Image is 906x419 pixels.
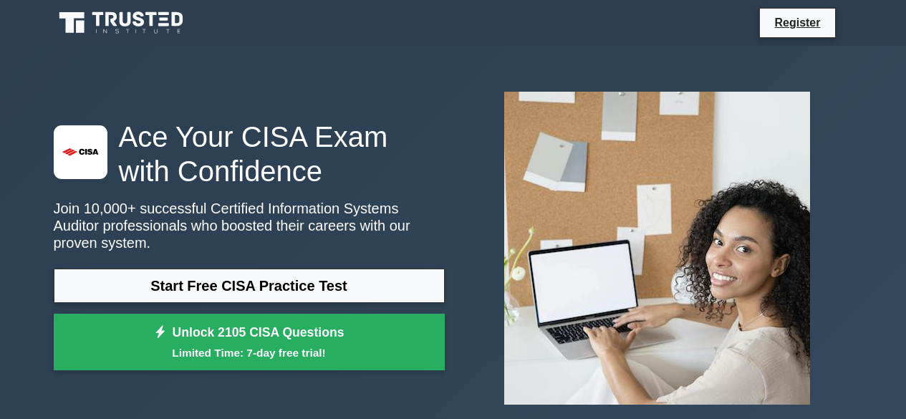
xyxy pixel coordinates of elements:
[54,120,445,188] h1: Ace Your CISA Exam with Confidence
[54,200,445,251] p: Join 10,000+ successful Certified Information Systems Auditor professionals who boosted their car...
[54,269,445,303] a: Start Free CISA Practice Test
[766,14,829,32] a: Register
[54,314,445,371] a: Unlock 2105 CISA QuestionsLimited Time: 7-day free trial!
[72,345,427,361] small: Limited Time: 7-day free trial!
